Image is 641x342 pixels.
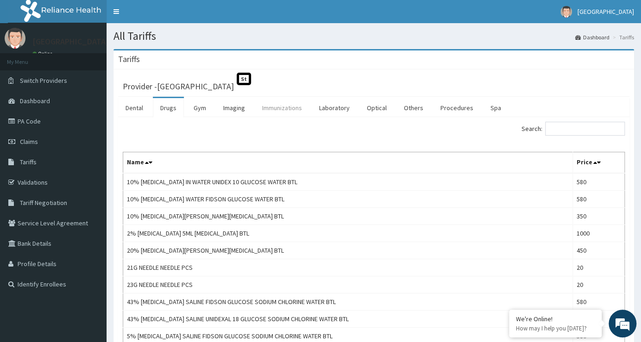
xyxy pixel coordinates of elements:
td: 580 [572,293,624,311]
td: 20 [572,276,624,293]
div: We're Online! [516,315,595,323]
td: 10% [MEDICAL_DATA][PERSON_NAME][MEDICAL_DATA] BTL [123,208,573,225]
h1: All Tariffs [113,30,634,42]
a: Immunizations [255,98,309,118]
div: Minimize live chat window [152,5,174,27]
td: 20% [MEDICAL_DATA][PERSON_NAME][MEDICAL_DATA] BTL [123,242,573,259]
td: 10% [MEDICAL_DATA] IN WATER UNIDEX 10 GLUCOSE WATER BTL [123,173,573,191]
a: Online [32,50,55,57]
h3: Tariffs [118,55,140,63]
td: 580 [572,191,624,208]
img: User Image [560,6,572,18]
h3: Provider - [GEOGRAPHIC_DATA] [123,82,234,91]
img: d_794563401_company_1708531726252_794563401 [17,46,38,69]
a: Spa [483,98,509,118]
a: Dental [118,98,151,118]
a: Procedures [433,98,481,118]
div: Chat with us now [48,52,156,64]
td: 43% [MEDICAL_DATA] SALINE FIDSON GLUCOSE SODIUM CHLORINE WATER BTL [123,293,573,311]
p: How may I help you today? [516,324,595,332]
input: Search: [545,122,625,136]
span: St [237,73,251,85]
td: 20 [572,259,624,276]
td: 43% [MEDICAL_DATA] SALINE UNIDEXAL 18 GLUCOSE SODIUM CHLORINE WATER BTL [123,311,573,328]
td: 580 [572,173,624,191]
a: Drugs [153,98,184,118]
span: Switch Providers [20,76,67,85]
td: 450 [572,242,624,259]
textarea: Type your message and hit 'Enter' [5,236,176,269]
span: Claims [20,137,38,146]
span: Dashboard [20,97,50,105]
a: Dashboard [575,33,610,41]
span: Tariffs [20,158,37,166]
label: Search: [522,122,625,136]
a: Optical [359,98,394,118]
img: User Image [5,28,25,49]
a: Gym [186,98,214,118]
p: [GEOGRAPHIC_DATA] [32,37,109,46]
td: 350 [572,208,624,225]
th: Name [123,152,573,174]
td: 21G NEEDLE NEEDLE PCS [123,259,573,276]
td: 2% [MEDICAL_DATA] 5ML [MEDICAL_DATA] BTL [123,225,573,242]
li: Tariffs [610,33,634,41]
span: [GEOGRAPHIC_DATA] [578,7,634,16]
span: Tariff Negotiation [20,199,67,207]
a: Imaging [216,98,252,118]
th: Price [572,152,624,174]
td: 10% [MEDICAL_DATA] WATER FIDSON GLUCOSE WATER BTL [123,191,573,208]
a: Laboratory [312,98,357,118]
span: We're online! [54,108,128,202]
td: 1000 [572,225,624,242]
a: Others [396,98,431,118]
td: 23G NEEDLE NEEDLE PCS [123,276,573,293]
